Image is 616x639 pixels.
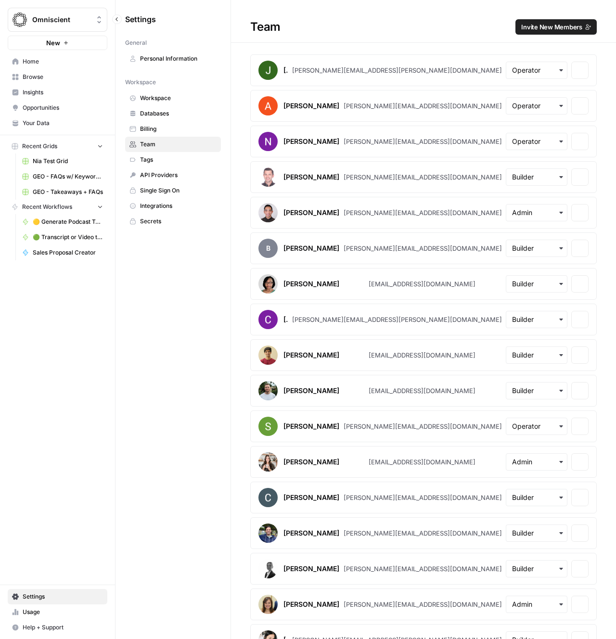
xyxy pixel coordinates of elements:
[18,230,107,245] a: 🟢 Transcript or Video to LinkedIn Posts
[33,217,103,226] span: 🟡 Generate Podcast Topics from Raw Content
[140,125,217,133] span: Billing
[125,38,147,47] span: General
[512,493,561,502] input: Builder
[283,101,339,111] div: [PERSON_NAME]
[8,69,107,85] a: Browse
[283,315,288,324] div: [PERSON_NAME]
[512,137,561,146] input: Operator
[33,172,103,181] span: GEO - FAQs w/ Keywords Grid
[283,564,339,574] div: [PERSON_NAME]
[258,203,278,222] img: avatar
[258,310,278,329] img: avatar
[258,167,278,187] img: avatar
[23,623,103,632] span: Help + Support
[23,88,103,97] span: Insights
[8,100,107,115] a: Opportunities
[344,137,502,146] div: [PERSON_NAME][EMAIL_ADDRESS][DOMAIN_NAME]
[258,239,278,258] span: B
[140,217,217,226] span: Secrets
[283,600,339,609] div: [PERSON_NAME]
[369,386,475,396] div: [EMAIL_ADDRESS][DOMAIN_NAME]
[512,315,561,324] input: Builder
[140,171,217,179] span: API Providers
[512,243,561,253] input: Builder
[22,203,72,211] span: Recent Workflows
[369,457,475,467] div: [EMAIL_ADDRESS][DOMAIN_NAME]
[344,422,502,431] div: [PERSON_NAME][EMAIL_ADDRESS][DOMAIN_NAME]
[11,11,28,28] img: Omniscient Logo
[512,422,561,431] input: Operator
[23,608,103,616] span: Usage
[33,157,103,166] span: Nia Test Grid
[18,214,107,230] a: 🟡 Generate Podcast Topics from Raw Content
[8,8,107,32] button: Workspace: Omniscient
[292,65,502,75] div: [PERSON_NAME][EMAIL_ADDRESS][PERSON_NAME][DOMAIN_NAME]
[283,137,339,146] div: [PERSON_NAME]
[258,274,278,294] img: avatar
[258,381,278,400] img: avatar
[18,184,107,200] a: GEO - Takeaways + FAQs
[344,172,502,182] div: [PERSON_NAME][EMAIL_ADDRESS][DOMAIN_NAME]
[125,198,221,214] a: Integrations
[369,350,475,360] div: [EMAIL_ADDRESS][DOMAIN_NAME]
[283,422,339,431] div: [PERSON_NAME]
[125,152,221,167] a: Tags
[23,119,103,128] span: Your Data
[512,208,561,217] input: Admin
[231,19,616,35] div: Team
[292,315,502,324] div: [PERSON_NAME][EMAIL_ADDRESS][PERSON_NAME][DOMAIN_NAME]
[140,155,217,164] span: Tags
[369,279,475,289] div: [EMAIL_ADDRESS][DOMAIN_NAME]
[23,57,103,66] span: Home
[344,243,502,253] div: [PERSON_NAME][EMAIL_ADDRESS][DOMAIN_NAME]
[283,172,339,182] div: [PERSON_NAME]
[512,600,561,609] input: Admin
[283,350,339,360] div: [PERSON_NAME]
[258,61,278,80] img: avatar
[140,186,217,195] span: Single Sign On
[283,386,339,396] div: [PERSON_NAME]
[258,524,278,543] img: avatar
[344,528,502,538] div: [PERSON_NAME][EMAIL_ADDRESS][DOMAIN_NAME]
[125,90,221,106] a: Workspace
[8,200,107,214] button: Recent Workflows
[8,54,107,69] a: Home
[258,595,278,614] img: avatar
[283,243,339,253] div: [PERSON_NAME]
[283,279,339,289] div: [PERSON_NAME]
[125,78,156,87] span: Workspace
[23,592,103,601] span: Settings
[512,528,561,538] input: Builder
[344,493,502,502] div: [PERSON_NAME][EMAIL_ADDRESS][DOMAIN_NAME]
[8,620,107,635] button: Help + Support
[8,589,107,604] a: Settings
[140,109,217,118] span: Databases
[8,115,107,131] a: Your Data
[258,559,278,578] img: avatar
[258,452,278,472] img: avatar
[512,279,561,289] input: Builder
[22,142,57,151] span: Recent Grids
[512,350,561,360] input: Builder
[8,36,107,50] button: New
[521,22,582,32] span: Invite New Members
[140,202,217,210] span: Integrations
[125,106,221,121] a: Databases
[283,493,339,502] div: [PERSON_NAME]
[344,600,502,609] div: [PERSON_NAME][EMAIL_ADDRESS][DOMAIN_NAME]
[258,132,278,151] img: avatar
[23,73,103,81] span: Browse
[125,137,221,152] a: Team
[125,51,221,66] a: Personal Information
[512,564,561,574] input: Builder
[140,54,217,63] span: Personal Information
[140,140,217,149] span: Team
[344,564,502,574] div: [PERSON_NAME][EMAIL_ADDRESS][DOMAIN_NAME]
[33,248,103,257] span: Sales Proposal Creator
[258,345,278,365] img: avatar
[23,103,103,112] span: Opportunities
[344,101,502,111] div: [PERSON_NAME][EMAIL_ADDRESS][DOMAIN_NAME]
[125,183,221,198] a: Single Sign On
[125,214,221,229] a: Secrets
[18,169,107,184] a: GEO - FAQs w/ Keywords Grid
